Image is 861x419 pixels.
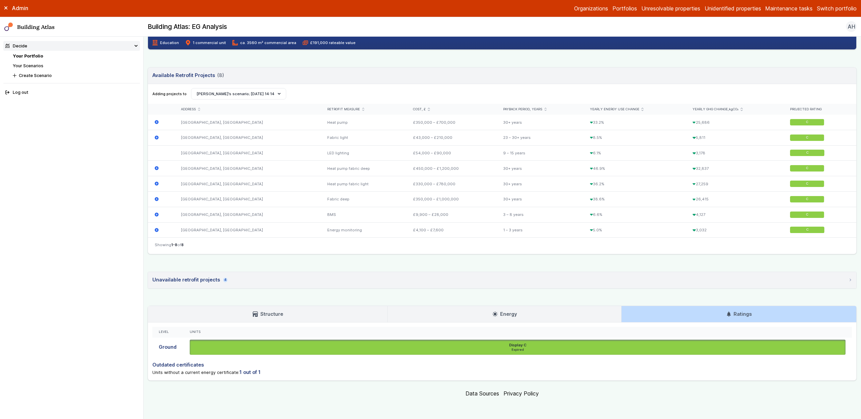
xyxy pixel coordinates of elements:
[622,306,856,322] a: Ratings
[686,161,784,176] div: 32,837
[175,145,321,161] div: [GEOGRAPHIC_DATA], [GEOGRAPHIC_DATA]
[223,278,227,282] span: 4
[806,197,808,201] span: C
[181,242,184,247] span: 8
[806,151,808,155] span: C
[5,43,27,49] div: Decide
[3,41,140,51] summary: Decide
[181,107,196,112] span: Address
[574,4,608,12] a: Organizations
[497,161,583,176] div: 30+ years
[497,192,583,207] div: 30+ years
[686,207,784,222] div: 4,127
[407,222,497,237] div: £4,100 – £7,600
[407,192,497,207] div: £350,000 – £1,000,000
[686,176,784,192] div: 27,259
[806,228,808,232] span: C
[152,276,227,283] div: Unavailable retrofit projects
[407,161,497,176] div: £450,000 – £1,200,000
[148,23,227,31] h2: Building Atlas: EG Analysis
[465,390,499,397] a: Data Sources
[497,176,583,192] div: 30+ years
[612,4,637,12] a: Portfolios
[388,306,621,322] a: Energy
[217,72,224,79] span: (8)
[155,242,184,247] span: Showing of
[503,107,542,112] span: Payback period, years
[413,107,426,112] span: Cost, £
[584,176,686,192] div: 36.2%
[686,222,784,237] div: 3,032
[584,192,686,207] div: 38.6%
[765,4,813,12] a: Maintenance tasks
[590,107,639,112] span: Yearly energy use change
[686,145,784,161] div: 3,178
[13,53,43,59] a: Your Portfolio
[175,176,321,192] div: [GEOGRAPHIC_DATA], [GEOGRAPHIC_DATA]
[327,107,360,112] span: Retrofit measure
[407,176,497,192] div: £330,000 – £780,000
[253,310,283,318] h3: Structure
[152,40,179,45] span: Education
[190,330,846,334] div: Units
[497,222,583,237] div: 1 – 3 years
[584,207,686,222] div: 6.6%
[175,222,321,237] div: [GEOGRAPHIC_DATA], [GEOGRAPHIC_DATA]
[175,207,321,222] div: [GEOGRAPHIC_DATA], [GEOGRAPHIC_DATA]
[846,21,857,32] button: AH
[806,213,808,217] span: C
[159,330,177,334] div: Level
[303,40,355,45] span: £191,000 rateable value
[497,130,583,145] div: 23 – 30+ years
[175,161,321,176] div: [GEOGRAPHIC_DATA], [GEOGRAPHIC_DATA]
[152,369,852,376] p: Units without a current energy certificate:
[686,192,784,207] div: 26,415
[806,182,808,186] span: C
[13,63,43,68] a: Your Scenarios
[686,130,784,145] div: 5,811
[641,4,700,12] a: Unresolvable properties
[321,145,407,161] div: LED lighting
[175,115,321,130] div: [GEOGRAPHIC_DATA], [GEOGRAPHIC_DATA]
[175,130,321,145] div: [GEOGRAPHIC_DATA], [GEOGRAPHIC_DATA]
[509,342,526,348] h6: Display C
[848,23,855,31] span: AH
[321,176,407,192] div: Heat pump fabric light
[407,207,497,222] div: £9,900 – £28,000
[726,310,752,318] h3: Ratings
[148,272,856,288] summary: Unavailable retrofit projects4
[790,107,850,112] div: Projected rating
[321,130,407,145] div: Fabric light
[407,145,497,161] div: £54,000 – £90,000
[321,222,407,237] div: Energy monitoring
[497,207,583,222] div: 3 – 8 years
[185,40,226,45] span: 1 commercial unit
[148,306,387,322] a: Structure
[152,72,224,79] h3: Available Retrofit Projects
[4,23,13,31] img: main-0bbd2752.svg
[152,91,187,97] span: Adding projects to
[171,242,177,247] span: 1-8
[321,192,407,207] div: Fabric deep
[175,192,321,207] div: [GEOGRAPHIC_DATA], [GEOGRAPHIC_DATA]
[584,115,686,130] div: 33.2%
[584,161,686,176] div: 46.9%
[152,361,852,369] h4: Outdated certificates
[584,145,686,161] div: 6.1%
[232,40,296,45] span: ca. 3560 m² commercial area
[686,115,784,130] div: 25,686
[407,115,497,130] div: £350,000 – £700,000
[407,130,497,145] div: £43,000 – £210,000
[497,115,583,130] div: 30+ years
[3,88,140,98] button: Log out
[321,161,407,176] div: Heat pump fabric deep
[192,348,844,352] span: Expired
[239,369,261,375] span: 1 out of 1
[492,310,517,318] h3: Energy
[321,115,407,130] div: Heat pump
[148,237,856,254] nav: Table navigation
[152,338,183,357] div: Ground
[191,88,286,100] button: [PERSON_NAME]’s scenario; [DATE] 14:14
[692,107,739,112] span: Yearly GHG change,
[729,107,739,111] span: kgCO₂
